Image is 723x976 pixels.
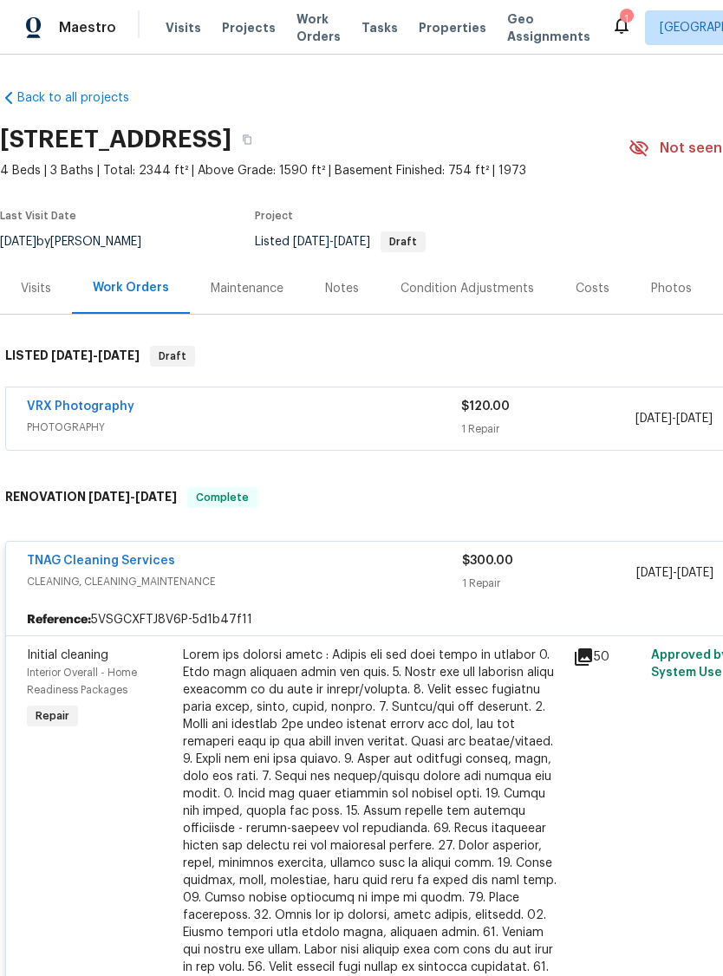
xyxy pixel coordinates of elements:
[189,489,256,506] span: Complete
[152,348,193,365] span: Draft
[255,236,426,248] span: Listed
[27,649,108,661] span: Initial cleaning
[334,236,370,248] span: [DATE]
[382,237,424,247] span: Draft
[620,10,632,28] div: 1
[461,420,635,438] div: 1 Repair
[88,491,130,503] span: [DATE]
[5,346,140,367] h6: LISTED
[88,491,177,503] span: -
[361,22,398,34] span: Tasks
[507,10,590,45] span: Geo Assignments
[635,410,713,427] span: -
[635,413,672,425] span: [DATE]
[462,575,636,592] div: 1 Repair
[677,567,713,579] span: [DATE]
[27,419,461,436] span: PHOTOGRAPHY
[5,487,177,508] h6: RENOVATION
[59,19,116,36] span: Maestro
[21,280,51,297] div: Visits
[576,280,609,297] div: Costs
[27,400,134,413] a: VRX Photography
[135,491,177,503] span: [DATE]
[293,236,329,248] span: [DATE]
[27,555,175,567] a: TNAG Cleaning Services
[27,573,462,590] span: CLEANING, CLEANING_MAINTENANCE
[573,647,641,667] div: 50
[27,667,137,695] span: Interior Overall - Home Readiness Packages
[325,280,359,297] div: Notes
[51,349,93,361] span: [DATE]
[296,10,341,45] span: Work Orders
[93,279,169,296] div: Work Orders
[27,611,91,628] b: Reference:
[255,211,293,221] span: Project
[401,280,534,297] div: Condition Adjustments
[166,19,201,36] span: Visits
[419,19,486,36] span: Properties
[222,19,276,36] span: Projects
[51,349,140,361] span: -
[211,280,283,297] div: Maintenance
[636,567,673,579] span: [DATE]
[29,707,76,725] span: Repair
[231,124,263,155] button: Copy Address
[462,555,513,567] span: $300.00
[676,413,713,425] span: [DATE]
[98,349,140,361] span: [DATE]
[293,236,370,248] span: -
[461,400,510,413] span: $120.00
[651,280,692,297] div: Photos
[636,564,713,582] span: -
